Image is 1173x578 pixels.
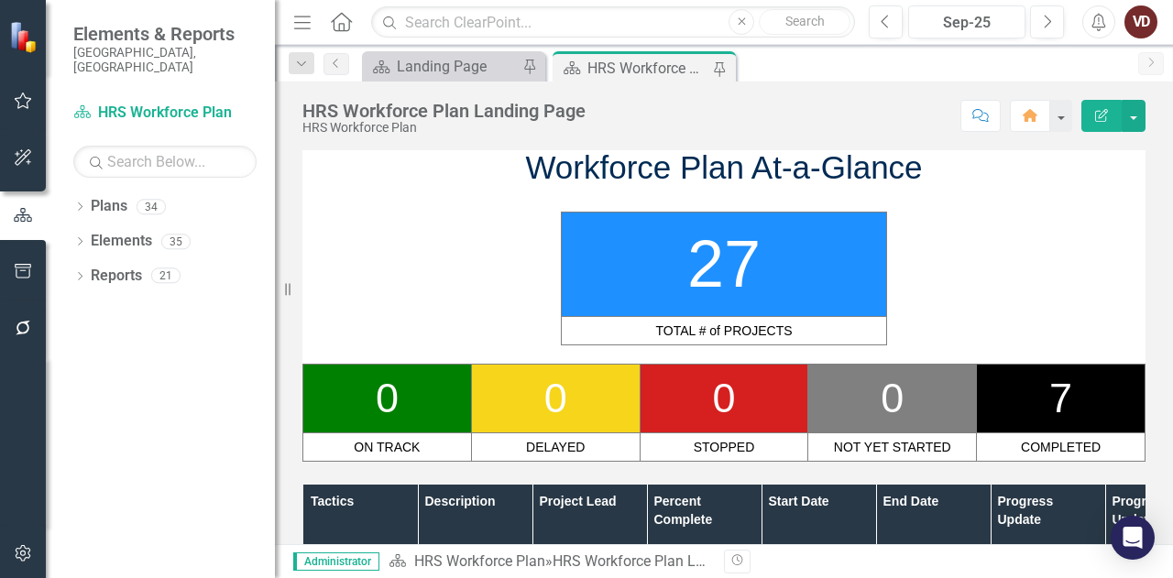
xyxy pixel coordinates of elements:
span: Search [785,14,825,28]
span: 27 [687,227,761,300]
div: Open Intercom Messenger [1111,516,1155,560]
span: Administrator [293,552,379,571]
a: Landing Page [367,55,518,78]
div: 21 [151,268,181,284]
div: HRS Workforce Plan [302,121,586,135]
div: 34 [137,199,166,214]
div: HRS Workforce Plan Landing Page [302,101,586,121]
span: Workforce Plan At-a-Glance [525,149,922,185]
div: Landing Page [397,55,518,78]
small: [GEOGRAPHIC_DATA], [GEOGRAPHIC_DATA] [73,45,257,75]
td: STOPPED [640,433,808,462]
span: 0 [712,375,735,421]
a: Elements [91,231,152,252]
div: » [389,551,710,573]
span: 0 [881,375,904,421]
div: Sep-25 [915,12,1019,34]
a: HRS Workforce Plan [73,103,257,124]
span: ON TRACK [354,440,420,454]
div: 35 [161,234,191,249]
button: Sep-25 [908,5,1025,38]
div: HRS Workforce Plan Landing Page [553,552,777,570]
img: ClearPoint Strategy [9,21,41,53]
span: 7 [1049,375,1072,421]
span: DELAYED [526,440,585,454]
button: VD [1124,5,1157,38]
span: COMPLETED [1021,440,1101,454]
span: NOT YET STARTED [834,440,951,454]
button: Search [759,9,850,35]
input: Search ClearPoint... [371,6,855,38]
a: HRS Workforce Plan [414,552,545,570]
input: Search Below... [73,146,257,178]
a: Plans [91,196,127,217]
span: Elements & Reports [73,23,257,45]
div: HRS Workforce Plan Landing Page [587,57,708,80]
span: TOTAL # of PROJECTS [655,323,792,338]
span: 0 [376,375,399,421]
a: Reports [91,266,142,287]
span: 0 [544,375,567,421]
